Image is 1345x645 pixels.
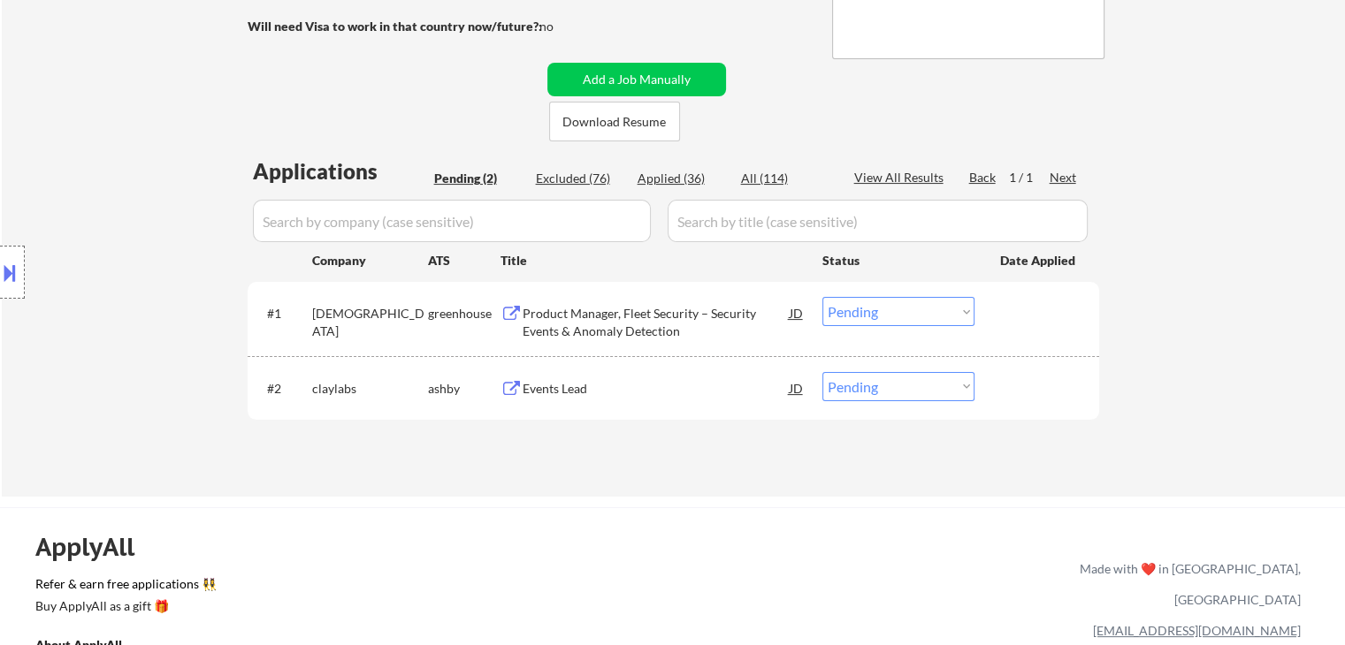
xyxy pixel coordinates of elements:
[547,63,726,96] button: Add a Job Manually
[312,380,428,398] div: claylabs
[788,372,806,404] div: JD
[312,252,428,269] div: Company
[539,18,590,35] div: no
[35,600,212,612] div: Buy ApplyAll as a gift 🎁
[1093,623,1301,638] a: [EMAIL_ADDRESS][DOMAIN_NAME]
[428,305,501,322] div: greenhouse
[668,200,1088,242] input: Search by title (case sensitive)
[638,170,726,187] div: Applied (36)
[536,170,624,187] div: Excluded (76)
[35,578,710,596] a: Refer & earn free applications 👯‍♀️
[35,596,212,618] a: Buy ApplyAll as a gift 🎁
[741,170,829,187] div: All (114)
[253,161,428,182] div: Applications
[1009,169,1050,186] div: 1 / 1
[312,305,428,339] div: [DEMOGRAPHIC_DATA]
[549,102,680,141] button: Download Resume
[969,169,997,186] div: Back
[1073,553,1301,615] div: Made with ❤️ in [GEOGRAPHIC_DATA], [GEOGRAPHIC_DATA]
[248,19,542,34] strong: Will need Visa to work in that country now/future?:
[788,297,806,329] div: JD
[854,169,949,186] div: View All Results
[428,252,501,269] div: ATS
[35,532,155,562] div: ApplyAll
[434,170,523,187] div: Pending (2)
[1050,169,1078,186] div: Next
[1000,252,1078,269] div: Date Applied
[501,252,806,269] div: Title
[523,380,790,398] div: Events Lead
[822,244,974,276] div: Status
[523,305,790,339] div: Product Manager, Fleet Security – Security Events & Anomaly Detection
[253,200,651,242] input: Search by company (case sensitive)
[428,380,501,398] div: ashby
